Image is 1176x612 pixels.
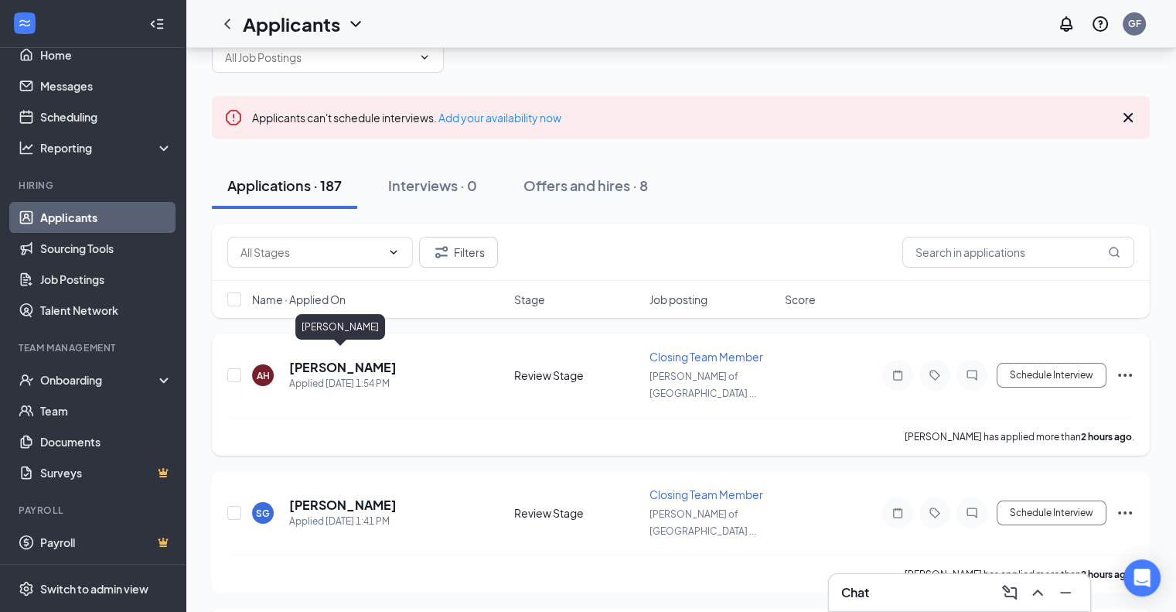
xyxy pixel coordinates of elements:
[649,371,756,399] span: [PERSON_NAME] of [GEOGRAPHIC_DATA] ...
[40,101,172,132] a: Scheduling
[841,584,869,601] h3: Chat
[40,457,172,488] a: SurveysCrown
[289,376,397,391] div: Applied [DATE] 1:54 PM
[997,580,1022,605] button: ComposeMessage
[19,504,169,517] div: Payroll
[514,505,640,521] div: Review Stage
[19,581,34,597] svg: Settings
[649,487,763,501] span: Closing Team Member
[295,314,385,340] div: [PERSON_NAME]
[40,140,173,156] div: Reporting
[1128,17,1141,30] div: GF
[252,292,346,307] span: Name · Applied On
[40,426,172,457] a: Documents
[1091,15,1110,33] svg: QuestionInfo
[418,51,431,63] svg: ChevronDown
[902,237,1134,268] input: Search in applications
[40,527,172,558] a: PayrollCrown
[40,395,172,426] a: Team
[19,372,34,388] svg: UserCheck
[40,581,148,597] div: Switch to admin view
[252,111,561,125] span: Applicants can't schedule interviews.
[289,497,397,514] h5: [PERSON_NAME]
[40,372,159,388] div: Onboarding
[1056,583,1075,602] svg: Minimize
[289,359,397,376] h5: [PERSON_NAME]
[997,501,1106,525] button: Schedule Interview
[257,369,270,382] div: AH
[438,111,561,125] a: Add your availability now
[1116,504,1134,522] svg: Ellipses
[225,49,412,66] input: All Job Postings
[888,507,907,519] svg: Note
[387,246,400,258] svg: ChevronDown
[1025,580,1050,605] button: ChevronUp
[649,292,707,307] span: Job posting
[289,514,397,529] div: Applied [DATE] 1:41 PM
[419,237,498,268] button: Filter Filters
[218,15,237,33] svg: ChevronLeft
[224,108,243,127] svg: Error
[649,350,763,364] span: Closing Team Member
[1108,246,1120,258] svg: MagnifyingGlass
[1123,559,1161,597] div: Open Intercom Messenger
[1081,569,1132,580] b: 2 hours ago
[388,176,477,195] div: Interviews · 0
[227,176,342,195] div: Applications · 187
[346,15,365,33] svg: ChevronDown
[925,369,944,381] svg: Tag
[19,140,34,156] svg: Analysis
[1081,431,1132,443] b: 2 hours ago
[40,202,172,233] a: Applicants
[19,179,169,192] div: Hiring
[240,244,381,261] input: All Stages
[1028,583,1047,602] svg: ChevronUp
[1116,366,1134,385] svg: Ellipses
[1000,583,1019,602] svg: ComposeMessage
[17,15,32,31] svg: WorkstreamLogo
[40,295,172,326] a: Talent Network
[40,39,172,70] a: Home
[19,341,169,354] div: Team Management
[1119,108,1137,127] svg: Cross
[40,264,172,295] a: Job Postings
[523,176,648,195] div: Offers and hires · 8
[785,292,816,307] span: Score
[243,11,340,37] h1: Applicants
[1057,15,1075,33] svg: Notifications
[40,70,172,101] a: Messages
[997,363,1106,388] button: Schedule Interview
[514,292,545,307] span: Stage
[905,568,1134,581] p: [PERSON_NAME] has applied more than .
[925,507,944,519] svg: Tag
[963,369,981,381] svg: ChatInactive
[888,369,907,381] svg: Note
[149,16,165,32] svg: Collapse
[514,368,640,383] div: Review Stage
[40,233,172,264] a: Sourcing Tools
[905,430,1134,443] p: [PERSON_NAME] has applied more than .
[1053,580,1078,605] button: Minimize
[649,508,756,537] span: [PERSON_NAME] of [GEOGRAPHIC_DATA] ...
[256,507,270,520] div: SG
[432,243,451,262] svg: Filter
[963,507,981,519] svg: ChatInactive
